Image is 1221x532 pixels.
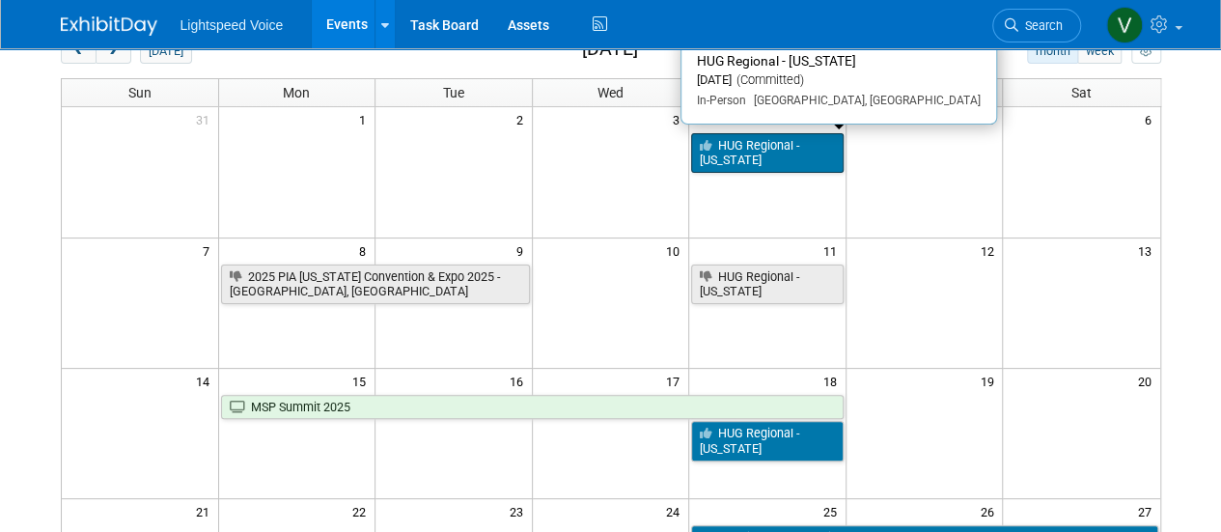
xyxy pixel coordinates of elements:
[1136,369,1160,393] span: 20
[443,85,464,100] span: Tue
[1106,7,1143,43] img: Veronika Perkowski
[978,238,1002,263] span: 12
[1136,238,1160,263] span: 13
[664,369,688,393] span: 17
[697,94,746,107] span: In-Person
[514,238,532,263] span: 9
[992,9,1081,42] a: Search
[194,499,218,523] span: 21
[508,369,532,393] span: 16
[1071,85,1092,100] span: Sat
[1018,18,1063,33] span: Search
[1143,107,1160,131] span: 6
[508,499,532,523] span: 23
[581,39,637,60] h2: [DATE]
[1027,39,1078,64] button: month
[746,94,981,107] span: [GEOGRAPHIC_DATA], [GEOGRAPHIC_DATA]
[697,53,856,69] span: HUG Regional - [US_STATE]
[221,395,844,420] a: MSP Summit 2025
[140,39,191,64] button: [DATE]
[283,85,310,100] span: Mon
[664,238,688,263] span: 10
[61,16,157,36] img: ExhibitDay
[96,39,131,64] button: next
[691,421,844,461] a: HUG Regional - [US_STATE]
[350,499,375,523] span: 22
[697,72,981,89] div: [DATE]
[201,238,218,263] span: 7
[221,265,530,304] a: 2025 PIA [US_STATE] Convention & Expo 2025 - [GEOGRAPHIC_DATA], [GEOGRAPHIC_DATA]
[664,499,688,523] span: 24
[821,369,846,393] span: 18
[1131,39,1160,64] button: myCustomButton
[671,107,688,131] span: 3
[1140,45,1152,58] i: Personalize Calendar
[514,107,532,131] span: 2
[597,85,624,100] span: Wed
[194,369,218,393] span: 14
[128,85,152,100] span: Sun
[61,39,97,64] button: prev
[350,369,375,393] span: 15
[978,499,1002,523] span: 26
[732,72,804,87] span: (Committed)
[1077,39,1122,64] button: week
[180,17,284,33] span: Lightspeed Voice
[978,369,1002,393] span: 19
[821,238,846,263] span: 11
[1136,499,1160,523] span: 27
[691,133,844,173] a: HUG Regional - [US_STATE]
[194,107,218,131] span: 31
[691,265,844,304] a: HUG Regional - [US_STATE]
[357,238,375,263] span: 8
[821,499,846,523] span: 25
[357,107,375,131] span: 1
